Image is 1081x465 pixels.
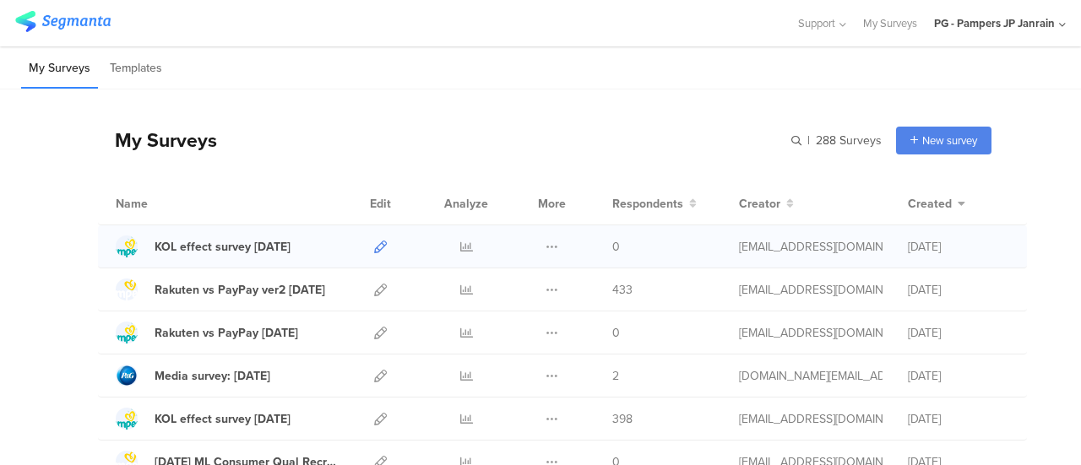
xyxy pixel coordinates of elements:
div: Edit [362,182,399,224]
div: PG - Pampers JP Janrain [934,15,1055,31]
span: 288 Surveys [816,132,882,149]
div: Rakuten vs PayPay ver2 Aug25 [155,281,325,299]
div: Name [116,195,217,213]
a: KOL effect survey [DATE] [116,408,291,430]
div: oki.y.2@pg.com [739,410,883,428]
div: More [534,182,570,224]
div: [DATE] [908,324,1009,342]
span: New survey [922,132,977,149]
span: Respondents [612,195,683,213]
span: 2 [612,367,619,385]
div: My Surveys [98,126,217,154]
img: segmanta logo [15,11,111,32]
span: 0 [612,324,620,342]
div: [DATE] [908,238,1009,256]
a: Media survey: [DATE] [116,365,270,387]
span: Created [908,195,952,213]
span: 398 [612,410,633,428]
button: Created [908,195,965,213]
div: oki.y.2@pg.com [739,238,883,256]
a: Rakuten vs PayPay [DATE] [116,322,298,343]
div: [DATE] [908,281,1009,299]
div: [DATE] [908,367,1009,385]
div: Analyze [441,182,492,224]
li: Templates [102,49,170,89]
button: Creator [739,195,794,213]
button: Respondents [612,195,697,213]
span: 0 [612,238,620,256]
div: Media survey: Sep'25 [155,367,270,385]
div: KOL effect survey Sep 25 [155,238,291,256]
span: Creator [739,195,780,213]
div: [DATE] [908,410,1009,428]
div: KOL effect survey Aug 25 [155,410,291,428]
div: saito.s.2@pg.com [739,324,883,342]
div: saito.s.2@pg.com [739,281,883,299]
li: My Surveys [21,49,98,89]
div: pang.jp@pg.com [739,367,883,385]
span: Support [798,15,835,31]
span: | [805,132,812,149]
a: KOL effect survey [DATE] [116,235,291,257]
a: Rakuten vs PayPay ver2 [DATE] [116,278,325,300]
span: 433 [612,281,633,299]
div: Rakuten vs PayPay Aug25 [155,324,298,342]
